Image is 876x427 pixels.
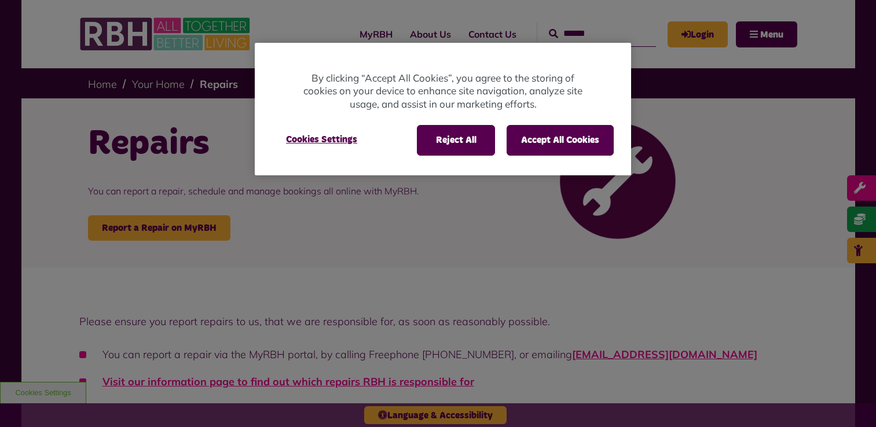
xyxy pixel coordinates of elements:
[301,72,585,111] p: By clicking “Accept All Cookies”, you agree to the storing of cookies on your device to enhance s...
[255,43,631,175] div: Cookie banner
[507,125,614,155] button: Accept All Cookies
[255,43,631,175] div: Privacy
[272,125,371,154] button: Cookies Settings
[417,125,495,155] button: Reject All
